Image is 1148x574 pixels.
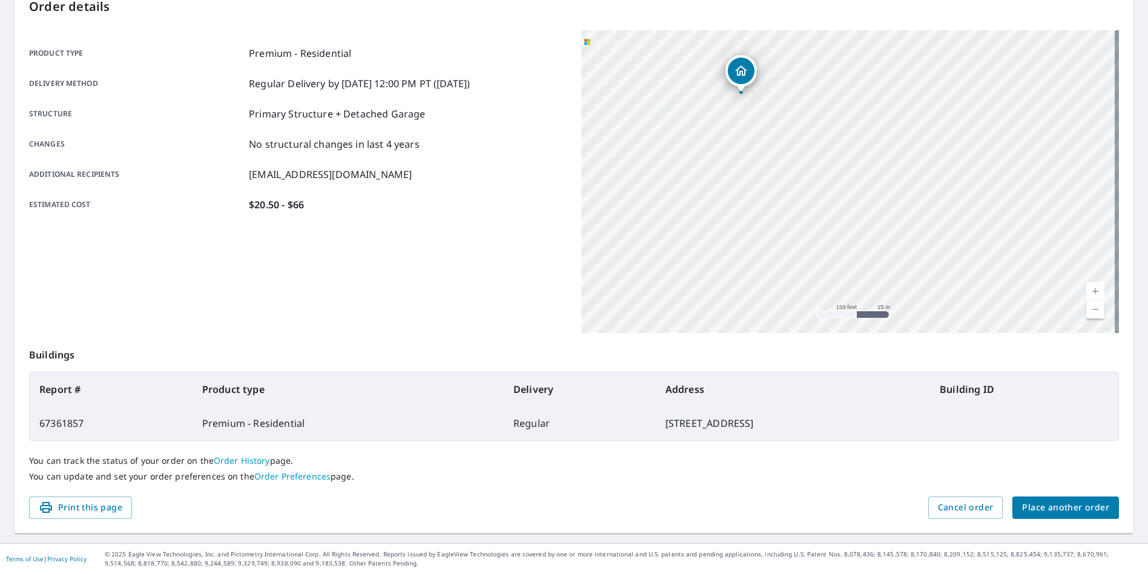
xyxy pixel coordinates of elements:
a: Current Level 18, Zoom Out [1086,300,1104,318]
p: You can update and set your order preferences on the page. [29,471,1119,482]
p: Primary Structure + Detached Garage [249,107,425,121]
td: Regular [504,406,656,440]
th: Address [656,372,930,406]
p: [EMAIL_ADDRESS][DOMAIN_NAME] [249,167,412,182]
div: Dropped pin, building 1, Residential property, 9311 Hillsboro House Springs Rd Hillsboro, MO 63050 [725,55,757,93]
p: Delivery method [29,76,244,91]
span: Place another order [1022,500,1109,515]
a: Current Level 18, Zoom In [1086,282,1104,300]
p: Estimated cost [29,197,244,212]
a: Privacy Policy [47,555,87,563]
a: Terms of Use [6,555,44,563]
td: [STREET_ADDRESS] [656,406,930,440]
th: Report # [30,372,193,406]
span: Print this page [39,500,122,515]
p: Premium - Residential [249,46,351,61]
p: | [6,555,87,562]
td: 67361857 [30,406,193,440]
th: Product type [193,372,504,406]
p: Additional recipients [29,167,244,182]
p: Product type [29,46,244,61]
p: $20.50 - $66 [249,197,304,212]
button: Print this page [29,496,132,519]
td: Premium - Residential [193,406,504,440]
button: Cancel order [928,496,1003,519]
p: Changes [29,137,244,151]
p: © 2025 Eagle View Technologies, Inc. and Pictometry International Corp. All Rights Reserved. Repo... [105,550,1142,568]
th: Building ID [930,372,1118,406]
p: No structural changes in last 4 years [249,137,420,151]
p: Structure [29,107,244,121]
p: Buildings [29,333,1119,372]
th: Delivery [504,372,656,406]
p: Regular Delivery by [DATE] 12:00 PM PT ([DATE]) [249,76,470,91]
button: Place another order [1012,496,1119,519]
a: Order History [214,455,270,466]
a: Order Preferences [254,470,331,482]
span: Cancel order [938,500,994,515]
p: You can track the status of your order on the page. [29,455,1119,466]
